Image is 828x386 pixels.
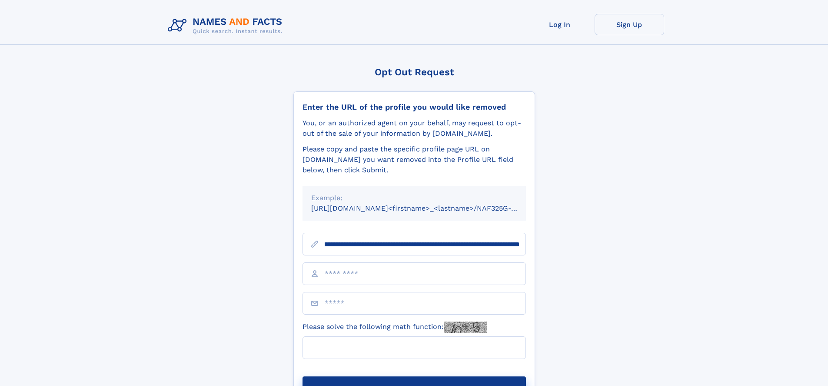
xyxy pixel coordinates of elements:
[595,14,664,35] a: Sign Up
[303,102,526,112] div: Enter the URL of the profile you would like removed
[303,322,487,333] label: Please solve the following math function:
[525,14,595,35] a: Log In
[293,67,535,77] div: Opt Out Request
[303,118,526,139] div: You, or an authorized agent on your behalf, may request to opt-out of the sale of your informatio...
[311,193,517,203] div: Example:
[164,14,289,37] img: Logo Names and Facts
[303,144,526,175] div: Please copy and paste the specific profile page URL on [DOMAIN_NAME] you want removed into the Pr...
[311,204,542,212] small: [URL][DOMAIN_NAME]<firstname>_<lastname>/NAF325G-xxxxxxxx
